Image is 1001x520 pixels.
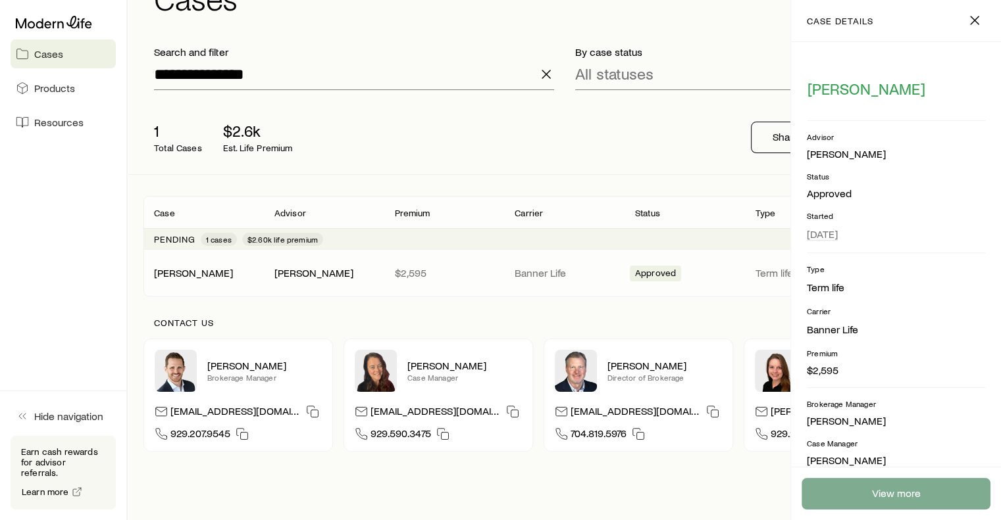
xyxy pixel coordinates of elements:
[807,321,985,337] li: Banner Life
[756,266,855,279] p: Term life
[154,266,233,280] div: [PERSON_NAME]
[802,478,990,509] a: View more
[807,364,985,377] p: $2,595
[807,16,873,26] p: case details
[773,130,848,143] p: Share fact finder
[34,410,103,423] span: Hide navigation
[247,234,318,245] span: $2.60k life premium
[34,116,84,129] span: Resources
[771,404,901,422] p: [PERSON_NAME][EMAIL_ADDRESS][DOMAIN_NAME]
[170,404,301,422] p: [EMAIL_ADDRESS][DOMAIN_NAME]
[571,427,627,444] span: 704.819.5976
[223,143,293,153] p: Est. Life Premium
[371,427,431,444] span: 929.590.3475
[807,279,985,295] li: Term life
[11,402,116,431] button: Hide navigation
[11,39,116,68] a: Cases
[407,372,522,383] p: Case Manager
[807,264,985,274] p: Type
[808,80,925,98] span: [PERSON_NAME]
[154,266,233,279] a: [PERSON_NAME]
[635,208,660,218] p: Status
[807,306,985,316] p: Carrier
[575,45,975,59] p: By case status
[11,436,116,509] div: Earn cash rewards for advisor referrals.Learn more
[143,196,985,296] div: Client cases
[21,446,105,478] p: Earn cash rewards for advisor referrals.
[575,64,654,83] p: All statuses
[635,268,676,281] span: Approved
[206,234,232,245] span: 1 cases
[807,131,985,142] p: Advisor
[223,122,293,140] p: $2.6k
[154,45,554,59] p: Search and filter
[274,208,306,218] p: Advisor
[154,318,975,328] p: Contact us
[607,372,722,383] p: Director of Brokerage
[154,208,175,218] p: Case
[394,208,430,218] p: Premium
[807,414,985,427] p: [PERSON_NAME]
[807,79,926,99] button: [PERSON_NAME]
[807,348,985,358] p: Premium
[11,108,116,137] a: Resources
[274,266,353,280] div: [PERSON_NAME]
[407,359,522,372] p: [PERSON_NAME]
[807,147,886,161] div: [PERSON_NAME]
[154,234,195,245] p: Pending
[571,404,701,422] p: [EMAIL_ADDRESS][DOMAIN_NAME]
[515,266,614,279] p: Banner Life
[771,427,829,444] span: 929.209.8778
[34,47,63,60] span: Cases
[751,122,870,153] button: Share fact finder
[394,266,494,279] p: $2,595
[756,208,776,218] p: Type
[11,74,116,103] a: Products
[807,210,985,221] p: Started
[515,208,543,218] p: Carrier
[154,122,202,140] p: 1
[807,398,985,409] p: Brokerage Manager
[155,350,197,392] img: Nick Weiler
[607,359,722,372] p: [PERSON_NAME]
[371,404,501,422] p: [EMAIL_ADDRESS][DOMAIN_NAME]
[154,143,202,153] p: Total Cases
[355,350,397,392] img: Abby McGuigan
[207,372,322,383] p: Brokerage Manager
[807,171,985,181] p: Status
[34,82,75,95] span: Products
[170,427,230,444] span: 929.207.9545
[22,487,69,496] span: Learn more
[555,350,597,392] img: Trey Wall
[807,227,838,241] span: [DATE]
[755,350,797,392] img: Ellen Wall
[807,187,985,200] p: Approved
[807,454,985,467] p: [PERSON_NAME]
[807,438,985,448] p: Case Manager
[207,359,322,372] p: [PERSON_NAME]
